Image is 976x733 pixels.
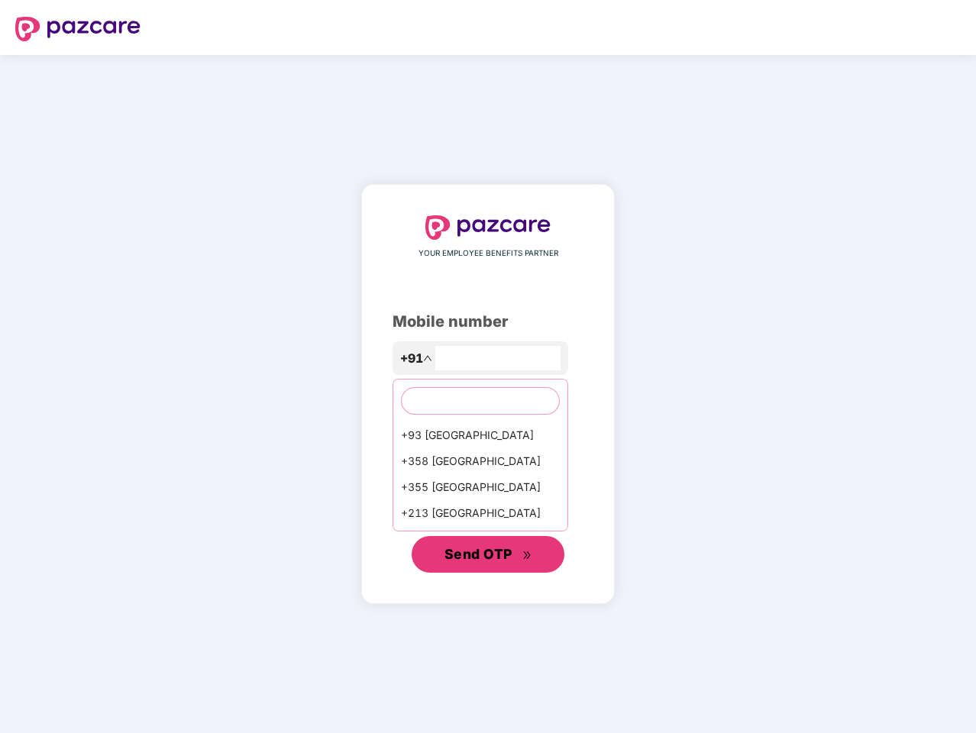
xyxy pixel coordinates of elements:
span: double-right [522,551,532,560]
div: +1684 AmericanSamoa [393,526,567,552]
button: Send OTPdouble-right [412,536,564,573]
img: logo [15,17,141,41]
div: Mobile number [393,310,583,334]
div: +213 [GEOGRAPHIC_DATA] [393,500,567,526]
span: up [423,354,432,363]
div: +93 [GEOGRAPHIC_DATA] [393,422,567,448]
span: Send OTP [444,546,512,562]
span: +91 [400,349,423,368]
span: YOUR EMPLOYEE BENEFITS PARTNER [419,247,558,260]
div: +355 [GEOGRAPHIC_DATA] [393,474,567,500]
div: +358 [GEOGRAPHIC_DATA] [393,448,567,474]
img: logo [425,215,551,240]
